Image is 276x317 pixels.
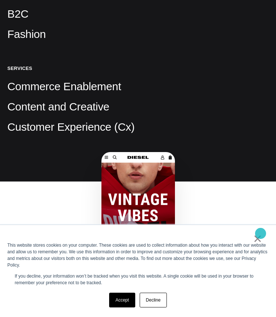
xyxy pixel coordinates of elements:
[253,235,262,242] a: ×
[7,242,269,268] div: This website stores cookies on your computer. These cookies are used to collect information about...
[7,120,269,134] p: Customer Experience (Cx)
[7,79,269,94] p: Commerce Enablement
[140,293,167,307] a: Decline
[7,99,269,114] p: Content and Creative
[109,293,135,307] a: Accept
[7,27,269,42] p: Fashion
[7,65,269,71] h5: Services
[15,273,261,286] p: If you decline, your information won’t be tracked when you visit this website. A single cookie wi...
[7,7,269,21] p: B2C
